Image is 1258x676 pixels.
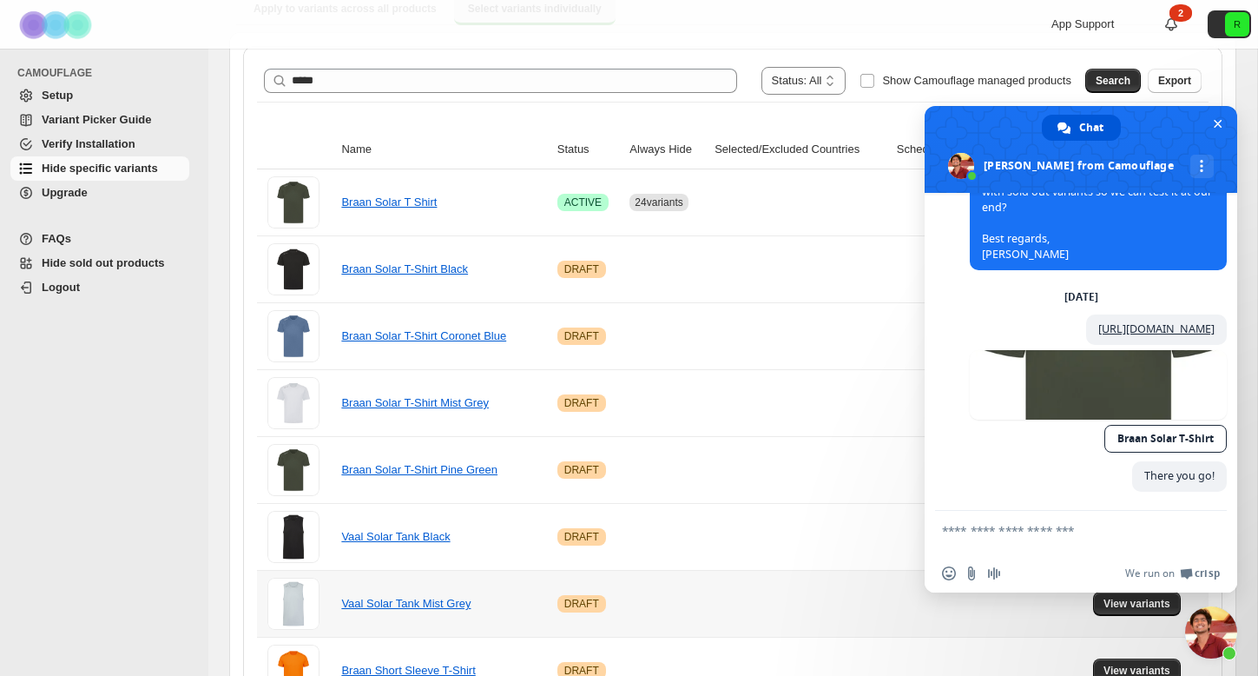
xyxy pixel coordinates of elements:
span: Chat [1079,115,1103,141]
span: Hide specific variants [42,162,158,175]
span: View variants [1103,597,1170,611]
div: [DATE] [1064,292,1098,302]
span: DRAFT [564,396,599,410]
a: Upgrade [10,181,189,205]
a: Braan Solar T-Shirt Black [341,262,468,275]
span: Setup [42,89,73,102]
span: DRAFT [564,262,599,276]
span: FAQs [42,232,71,245]
span: Insert an emoji [942,567,956,580]
a: Hide sold out products [10,251,189,275]
span: Variant Picker Guide [42,113,151,126]
button: Avatar with initials R [1208,10,1251,38]
a: We run onCrisp [1125,567,1220,580]
button: View variants [1093,592,1181,616]
span: DRAFT [564,597,599,611]
th: Always Hide [624,130,709,169]
textarea: Compose your message... [942,511,1185,554]
a: Variant Picker Guide [10,108,189,132]
span: Show Camouflage managed products [882,74,1071,87]
a: [URL][DOMAIN_NAME] [1098,321,1215,336]
span: Search [1096,74,1130,88]
a: FAQs [10,227,189,251]
span: We run on [1125,567,1175,580]
span: Hide sold out products [42,256,165,269]
span: Close chat [1209,115,1227,133]
span: Audio message [987,567,1001,580]
a: Braan Solar T-Shirt [1104,425,1227,453]
span: ACTIVE [564,196,602,209]
th: Name [336,130,551,169]
th: Scheduled Hide [892,130,998,169]
span: Avatar with initials R [1225,12,1249,36]
a: Braan Solar T-Shirt Pine Green [341,463,497,476]
a: Hide specific variants [10,156,189,181]
a: Vaal Solar Tank Mist Grey [341,597,471,610]
a: Braan Solar T-Shirt Mist Grey [341,396,489,409]
div: 2 [1169,4,1192,22]
span: Logout [42,281,80,294]
button: Search [1085,69,1141,93]
span: Crisp [1195,567,1220,580]
span: 24 variants [635,196,682,209]
a: Vaal Solar Tank Black [341,530,450,543]
th: Status [552,130,625,169]
a: 2 [1162,16,1180,33]
a: Chat [1042,115,1121,141]
a: Close chat [1185,606,1237,659]
a: Braan Solar T-Shirt Coronet Blue [341,329,506,342]
a: Setup [10,83,189,108]
button: Export [1148,69,1202,93]
a: Verify Installation [10,132,189,156]
span: DRAFT [564,463,599,477]
span: Upgrade [42,186,88,199]
span: Send a file [965,567,978,580]
span: App Support [1051,17,1114,30]
span: DRAFT [564,530,599,544]
text: R [1234,19,1241,30]
span: There you go! [1144,468,1215,483]
a: Logout [10,275,189,300]
span: Verify Installation [42,137,135,150]
span: DRAFT [564,329,599,343]
span: Export [1158,74,1191,88]
a: Braan Solar T Shirt [341,196,437,209]
img: Camouflage [14,1,101,49]
span: CAMOUFLAGE [17,66,196,80]
th: Selected/Excluded Countries [709,130,892,169]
